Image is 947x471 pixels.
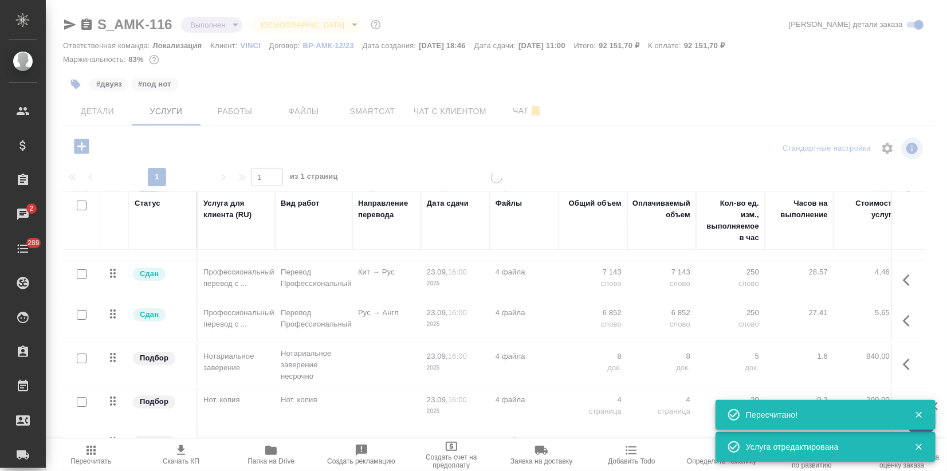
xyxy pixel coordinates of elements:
[896,307,924,335] button: Показать кнопки
[140,309,159,320] p: Сдан
[327,457,395,465] span: Создать рекламацию
[406,439,496,471] button: Создать счет на предоплату
[3,200,43,229] a: 2
[140,268,159,280] p: Сдан
[496,198,522,209] div: Файлы
[281,198,320,209] div: Вид работ
[702,198,759,244] div: Кол-во ед. изм., выполняемое в час
[896,394,924,422] button: Показать кнопки
[140,352,168,364] p: Подбор
[746,409,897,421] div: Пересчитано!
[21,237,46,249] span: 289
[746,441,897,453] div: Услуга отредактирована
[163,457,199,465] span: Скачать КП
[135,198,160,209] div: Статус
[907,410,930,420] button: Закрыть
[70,457,111,465] span: Пересчитать
[608,457,655,465] span: Добавить Todo
[839,198,897,221] div: Стоимость услуги
[569,198,622,209] div: Общий объем
[413,453,489,469] span: Создать счет на предоплату
[687,457,756,465] span: Определить тематику
[22,203,40,214] span: 2
[358,198,415,221] div: Направление перевода
[427,198,469,209] div: Дата сдачи
[896,266,924,294] button: Показать кнопки
[226,439,316,471] button: Папка на Drive
[771,198,828,221] div: Часов на выполнение
[3,234,43,263] a: 289
[140,437,168,448] p: Подбор
[896,351,924,378] button: Показать кнопки
[203,198,269,221] div: Услуга для клиента (RU)
[316,439,406,471] button: Создать рекламацию
[677,439,767,471] button: Определить тематику
[587,439,677,471] button: Добавить Todo
[497,439,587,471] button: Заявка на доставку
[907,442,930,452] button: Закрыть
[247,457,294,465] span: Папка на Drive
[510,457,572,465] span: Заявка на доставку
[140,396,168,407] p: Подбор
[136,439,226,471] button: Скачать КП
[46,439,136,471] button: Пересчитать
[632,198,690,221] div: Оплачиваемый объем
